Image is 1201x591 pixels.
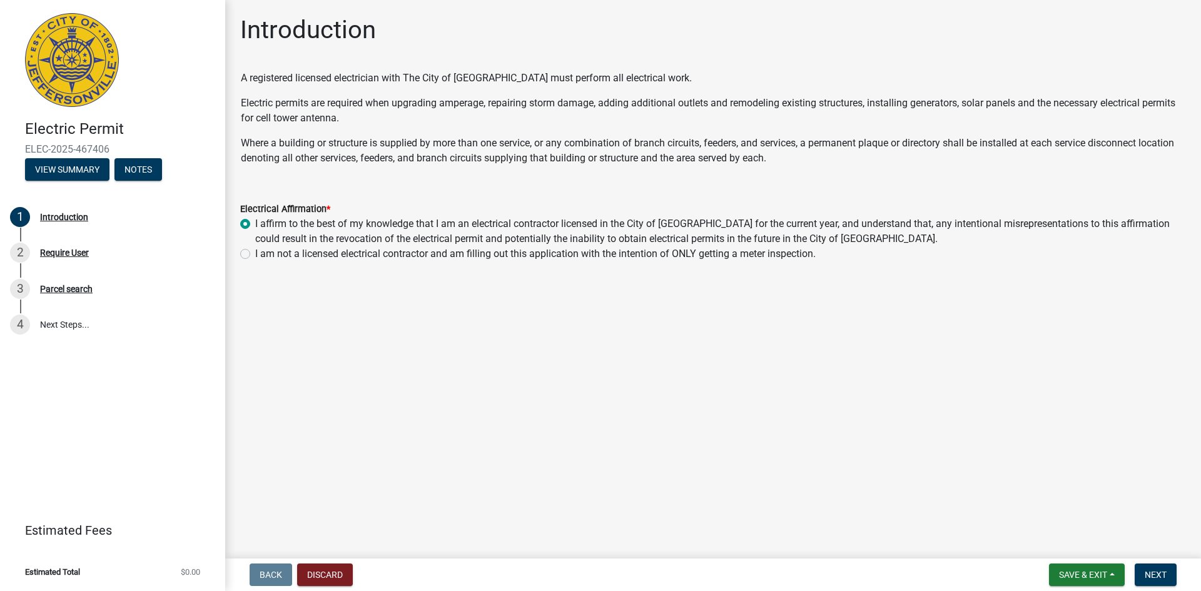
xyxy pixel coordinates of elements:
[181,568,200,576] span: $0.00
[10,207,30,227] div: 1
[10,279,30,299] div: 3
[240,15,376,45] h1: Introduction
[25,120,215,138] h4: Electric Permit
[25,568,80,576] span: Estimated Total
[10,315,30,335] div: 4
[25,165,109,175] wm-modal-confirm: Summary
[1049,563,1125,586] button: Save & Exit
[1135,563,1177,586] button: Next
[40,213,88,221] div: Introduction
[25,13,119,107] img: City of Jeffersonville, Indiana
[250,563,292,586] button: Back
[241,96,1185,126] p: Electric permits are required when upgrading amperage, repairing storm damage, adding additional ...
[241,71,1185,86] p: A registered licensed electrician with The City of [GEOGRAPHIC_DATA] must perform all electrical ...
[114,165,162,175] wm-modal-confirm: Notes
[40,248,89,257] div: Require User
[255,246,816,261] label: I am not a licensed electrical contractor and am filling out this application with the intention ...
[114,158,162,181] button: Notes
[260,570,282,580] span: Back
[10,243,30,263] div: 2
[241,136,1185,166] p: Where a building or structure is supplied by more than one service, or any combination of branch ...
[40,285,93,293] div: Parcel search
[25,143,200,155] span: ELEC-2025-467406
[1059,570,1107,580] span: Save & Exit
[1145,570,1167,580] span: Next
[240,205,330,214] label: Electrical Affirmation
[25,158,109,181] button: View Summary
[297,563,353,586] button: Discard
[255,216,1186,246] label: I affirm to the best of my knowledge that I am an electrical contractor licensed in the City of [...
[10,518,205,543] a: Estimated Fees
